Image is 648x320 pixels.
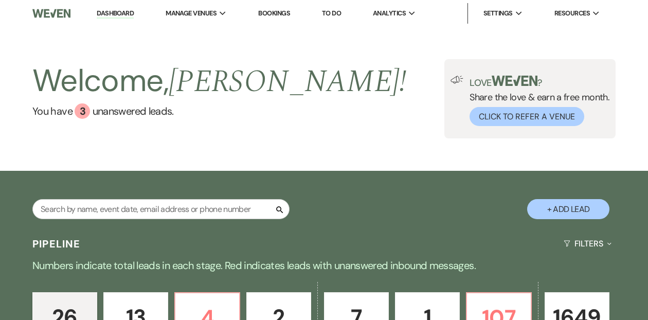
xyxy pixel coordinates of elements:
[451,76,463,84] img: loud-speaker-illustration.svg
[322,9,341,17] a: To Do
[32,199,290,219] input: Search by name, event date, email address or phone number
[32,237,81,251] h3: Pipeline
[527,199,609,219] button: + Add Lead
[32,59,406,103] h2: Welcome,
[554,8,590,19] span: Resources
[560,230,616,257] button: Filters
[492,76,537,86] img: weven-logo-green.svg
[169,58,406,105] span: [PERSON_NAME] !
[97,9,134,19] a: Dashboard
[470,107,584,126] button: Click to Refer a Venue
[470,76,609,87] p: Love ?
[75,103,90,119] div: 3
[32,103,406,119] a: You have 3 unanswered leads.
[483,8,513,19] span: Settings
[166,8,217,19] span: Manage Venues
[32,3,70,24] img: Weven Logo
[258,9,290,17] a: Bookings
[463,76,609,126] div: Share the love & earn a free month.
[373,8,406,19] span: Analytics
